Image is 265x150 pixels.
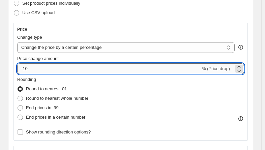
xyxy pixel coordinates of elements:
span: Round to nearest .01 [26,86,67,91]
span: Rounding [17,77,36,82]
span: Round to nearest whole number [26,96,88,101]
span: End prices in a certain number [26,115,85,120]
span: % (Price drop) [202,66,230,71]
h3: Price [17,27,27,32]
span: Price change amount [17,56,59,61]
span: Set product prices individually [22,1,80,6]
span: End prices in .99 [26,105,59,110]
span: Use CSV upload [22,10,55,15]
span: Show rounding direction options? [26,129,91,134]
span: Change type [17,35,42,40]
div: help [237,44,244,51]
input: -15 [17,63,201,74]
